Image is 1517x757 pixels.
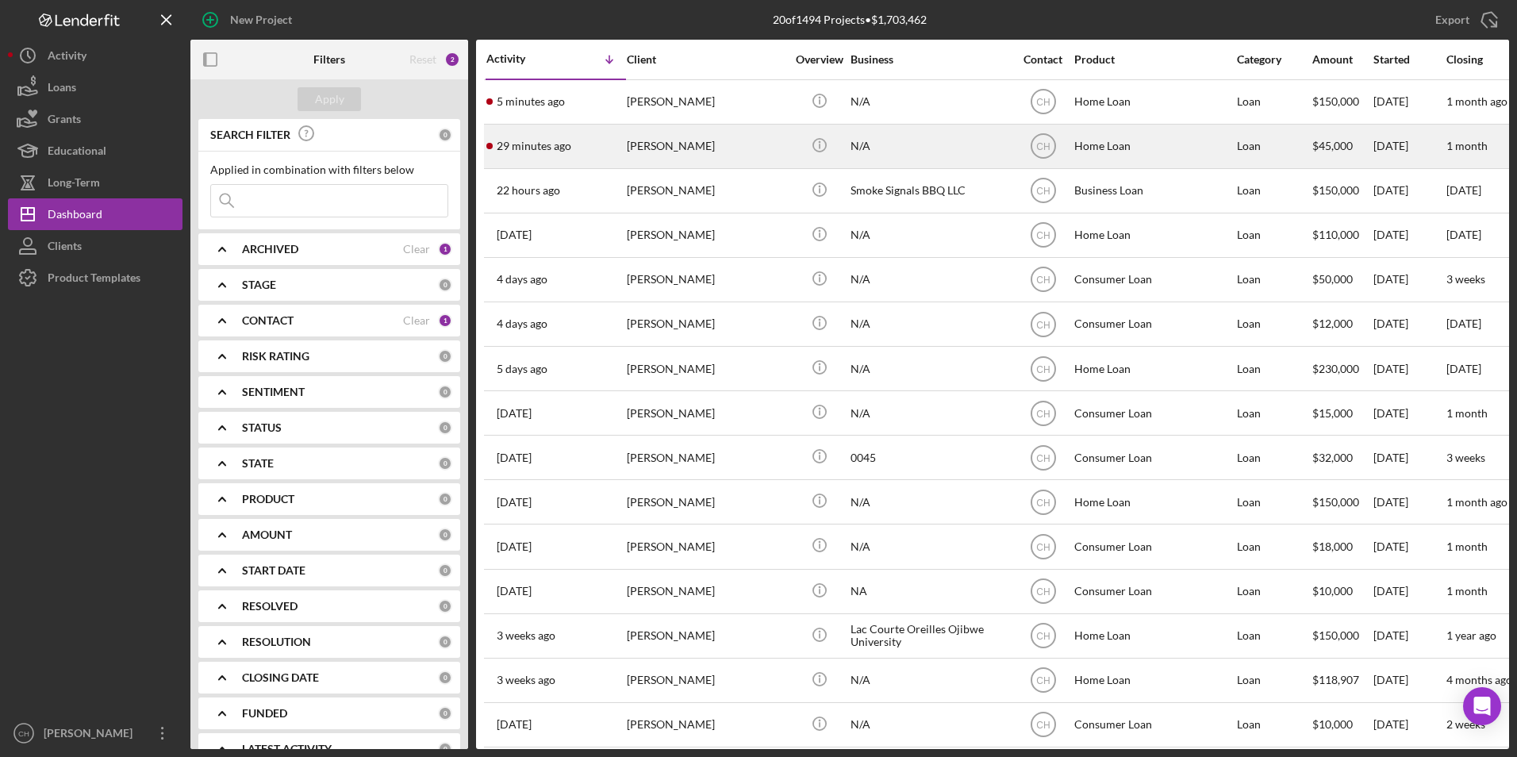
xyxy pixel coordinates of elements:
[1373,615,1445,657] div: [DATE]
[851,525,1009,567] div: N/A
[242,421,282,434] b: STATUS
[851,53,1009,66] div: Business
[230,4,292,36] div: New Project
[438,421,452,435] div: 0
[851,125,1009,167] div: N/A
[1446,584,1488,598] time: 1 month
[438,492,452,506] div: 0
[497,317,547,330] time: 2025-08-22 19:36
[242,493,294,505] b: PRODUCT
[48,40,86,75] div: Activity
[1446,673,1512,686] time: 4 months ago
[497,674,555,686] time: 2025-08-05 11:59
[315,87,344,111] div: Apply
[438,349,452,363] div: 0
[1312,81,1372,123] div: $150,000
[627,125,785,167] div: [PERSON_NAME]
[1312,348,1372,390] div: $230,000
[851,348,1009,390] div: N/A
[497,229,532,241] time: 2025-08-25 17:37
[851,704,1009,746] div: N/A
[1312,392,1372,434] div: $15,000
[313,53,345,66] b: Filters
[1237,348,1311,390] div: Loan
[444,52,460,67] div: 2
[210,163,448,176] div: Applied in combination with filters below
[851,659,1009,701] div: N/A
[1013,53,1073,66] div: Contact
[48,230,82,266] div: Clients
[242,279,276,291] b: STAGE
[8,103,182,135] button: Grants
[48,71,76,107] div: Loans
[1036,720,1050,731] text: CH
[627,481,785,523] div: [PERSON_NAME]
[1036,675,1050,686] text: CH
[242,636,311,648] b: RESOLUTION
[1036,497,1050,508] text: CH
[851,170,1009,212] div: Smoke Signals BBQ LLC
[1373,53,1445,66] div: Started
[851,81,1009,123] div: N/A
[8,262,182,294] button: Product Templates
[497,95,565,108] time: 2025-08-26 19:27
[438,599,452,613] div: 0
[627,53,785,66] div: Client
[497,629,555,642] time: 2025-08-08 17:50
[1074,53,1233,66] div: Product
[438,635,452,649] div: 0
[1074,481,1233,523] div: Home Loan
[210,129,290,141] b: SEARCH FILTER
[851,214,1009,256] div: N/A
[773,13,927,26] div: 20 of 1494 Projects • $1,703,462
[1373,81,1445,123] div: [DATE]
[497,140,571,152] time: 2025-08-26 19:03
[627,659,785,701] div: [PERSON_NAME]
[1373,525,1445,567] div: [DATE]
[438,563,452,578] div: 0
[242,314,294,327] b: CONTACT
[1036,631,1050,642] text: CH
[1237,704,1311,746] div: Loan
[627,81,785,123] div: [PERSON_NAME]
[1312,303,1372,345] div: $12,000
[8,230,182,262] a: Clients
[438,313,452,328] div: 1
[8,135,182,167] button: Educational
[48,198,102,234] div: Dashboard
[1312,615,1372,657] div: $150,000
[242,243,298,256] b: ARCHIVED
[627,525,785,567] div: [PERSON_NAME]
[1446,94,1507,108] time: 1 month ago
[497,718,532,731] time: 2025-07-28 17:20
[438,671,452,685] div: 0
[1373,348,1445,390] div: [DATE]
[497,496,532,509] time: 2025-08-18 12:25
[1237,53,1311,66] div: Category
[486,52,556,65] div: Activity
[8,71,182,103] button: Loans
[497,540,532,553] time: 2025-08-14 19:42
[403,314,430,327] div: Clear
[48,262,140,298] div: Product Templates
[497,585,532,598] time: 2025-08-14 16:02
[1036,452,1050,463] text: CH
[1446,228,1481,241] time: [DATE]
[1074,571,1233,613] div: Consumer Loan
[8,198,182,230] button: Dashboard
[1446,451,1485,464] time: 3 weeks
[8,717,182,749] button: CH[PERSON_NAME]
[48,167,100,202] div: Long-Term
[242,386,305,398] b: SENTIMENT
[627,259,785,301] div: [PERSON_NAME]
[1074,259,1233,301] div: Consumer Loan
[627,170,785,212] div: [PERSON_NAME]
[627,436,785,478] div: [PERSON_NAME]
[48,135,106,171] div: Educational
[403,243,430,256] div: Clear
[1446,362,1481,375] time: [DATE]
